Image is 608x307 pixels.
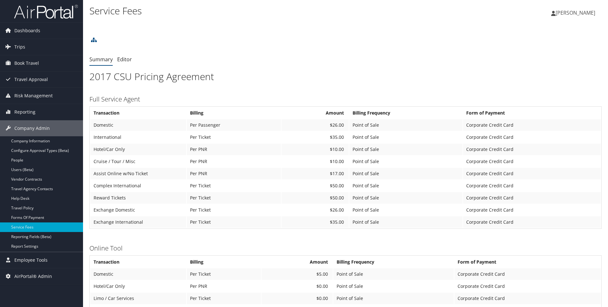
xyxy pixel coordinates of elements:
[90,216,186,228] td: Exchange International
[282,192,349,204] td: $50.00
[333,256,453,268] th: Billing Frequency
[14,71,48,87] span: Travel Approval
[262,268,333,280] td: $5.00
[90,192,186,204] td: Reward Tickets
[282,204,349,216] td: $26.00
[187,119,281,131] td: Per Passenger
[14,4,78,19] img: airportal-logo.png
[187,281,261,292] td: Per PNR
[349,156,462,167] td: Point of Sale
[14,120,50,136] span: Company Admin
[282,156,349,167] td: $10.00
[333,268,453,280] td: Point of Sale
[556,9,595,16] span: [PERSON_NAME]
[262,293,333,304] td: $0.00
[90,268,186,280] td: Domestic
[14,55,39,71] span: Book Travel
[90,204,186,216] td: Exchange Domestic
[90,156,186,167] td: Cruise / Tour / Misc
[454,281,601,292] td: Corporate Credit Card
[349,216,462,228] td: Point of Sale
[187,256,261,268] th: Billing
[89,56,113,63] a: Summary
[187,268,261,280] td: Per Ticket
[187,204,281,216] td: Per Ticket
[89,244,602,253] h3: Online Tool
[14,23,40,39] span: Dashboards
[333,281,453,292] td: Point of Sale
[463,131,601,143] td: Corporate Credit Card
[454,293,601,304] td: Corporate Credit Card
[90,119,186,131] td: Domestic
[14,88,53,104] span: Risk Management
[282,107,349,119] th: Amount
[463,168,601,179] td: Corporate Credit Card
[89,70,602,83] h1: 2017 CSU Pricing Agreement
[463,192,601,204] td: Corporate Credit Card
[90,180,186,191] td: Complex International
[551,3,602,22] a: [PERSON_NAME]
[187,168,281,179] td: Per PNR
[349,131,462,143] td: Point of Sale
[90,256,186,268] th: Transaction
[282,131,349,143] td: $35.00
[90,293,186,304] td: Limo / Car Services
[187,131,281,143] td: Per Ticket
[454,268,601,280] td: Corporate Credit Card
[262,281,333,292] td: $0.00
[463,107,601,119] th: Form of Payment
[187,192,281,204] td: Per Ticket
[349,192,462,204] td: Point of Sale
[349,168,462,179] td: Point of Sale
[90,131,186,143] td: International
[90,281,186,292] td: Hotel/Car Only
[14,39,25,55] span: Trips
[349,107,462,119] th: Billing Frequency
[463,204,601,216] td: Corporate Credit Card
[262,256,333,268] th: Amount
[349,119,462,131] td: Point of Sale
[187,107,281,119] th: Billing
[349,204,462,216] td: Point of Sale
[282,180,349,191] td: $50.00
[463,180,601,191] td: Corporate Credit Card
[90,168,186,179] td: Assist Online w/No Ticket
[349,180,462,191] td: Point of Sale
[282,216,349,228] td: $35.00
[282,144,349,155] td: $10.00
[349,144,462,155] td: Point of Sale
[187,156,281,167] td: Per PNR
[463,216,601,228] td: Corporate Credit Card
[187,293,261,304] td: Per Ticket
[89,4,431,18] h1: Service Fees
[187,216,281,228] td: Per Ticket
[454,256,601,268] th: Form of Payment
[187,180,281,191] td: Per Ticket
[282,168,349,179] td: $17.00
[187,144,281,155] td: Per PNR
[89,95,602,104] h3: Full Service Agent
[14,268,52,284] span: AirPortal® Admin
[333,293,453,304] td: Point of Sale
[463,156,601,167] td: Corporate Credit Card
[282,119,349,131] td: $26.00
[14,252,48,268] span: Employee Tools
[463,144,601,155] td: Corporate Credit Card
[14,104,35,120] span: Reporting
[117,56,132,63] a: Editor
[463,119,601,131] td: Corporate Credit Card
[90,107,186,119] th: Transaction
[90,144,186,155] td: Hotel/Car Only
